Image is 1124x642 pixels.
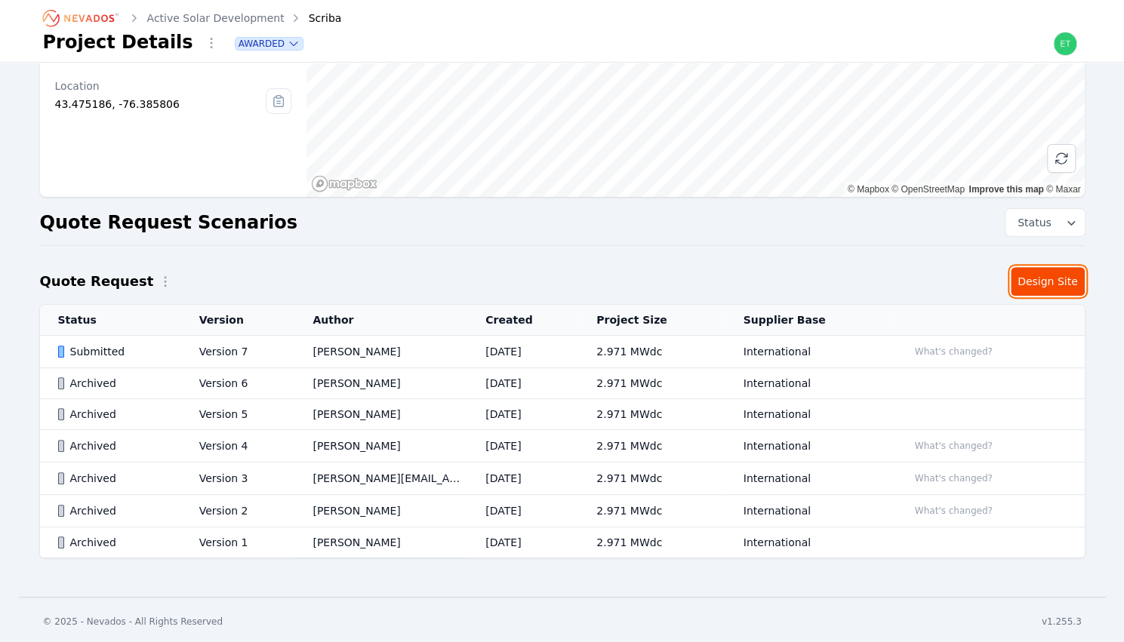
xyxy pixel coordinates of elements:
[40,368,1085,399] tr: ArchivedVersion 6[PERSON_NAME][DATE]2.971 MWdcInternational
[55,78,266,94] div: Location
[578,495,725,527] td: 2.971 MWdc
[181,305,295,336] th: Version
[908,502,999,519] button: What's changed?
[467,336,578,368] td: [DATE]
[578,527,725,558] td: 2.971 MWdc
[294,527,467,558] td: [PERSON_NAME]
[40,271,154,292] h2: Quote Request
[1011,267,1085,296] a: Design Site
[578,430,725,462] td: 2.971 MWdc
[58,344,174,359] div: Submitted
[467,462,578,495] td: [DATE]
[147,11,285,26] a: Active Solar Development
[908,343,999,360] button: What's changed?
[467,305,578,336] th: Created
[1005,209,1085,236] button: Status
[40,336,1085,368] tr: SubmittedVersion 7[PERSON_NAME][DATE]2.971 MWdcInternationalWhat's changed?
[294,305,467,336] th: Author
[288,11,342,26] div: Scriba
[578,336,725,368] td: 2.971 MWdc
[968,184,1043,195] a: Improve this map
[40,527,1085,558] tr: ArchivedVersion 1[PERSON_NAME][DATE]2.971 MWdcInternational
[467,368,578,399] td: [DATE]
[43,616,223,628] div: © 2025 - Nevados - All Rights Reserved
[1053,32,1077,56] img: ethan.harte@nevados.solar
[55,97,266,112] div: 43.475186, -76.385806
[1012,215,1052,230] span: Status
[467,495,578,527] td: [DATE]
[725,336,890,368] td: International
[181,462,295,495] td: Version 3
[848,184,889,195] a: Mapbox
[578,368,725,399] td: 2.971 MWdc
[725,430,890,462] td: International
[1042,616,1082,628] div: v1.255.3
[40,495,1085,527] tr: ArchivedVersion 2[PERSON_NAME][DATE]2.971 MWdcInternationalWhat's changed?
[725,462,890,495] td: International
[40,430,1085,462] tr: ArchivedVersion 4[PERSON_NAME][DATE]2.971 MWdcInternationalWhat's changed?
[43,30,193,54] h1: Project Details
[40,305,181,336] th: Status
[181,527,295,558] td: Version 1
[578,462,725,495] td: 2.971 MWdc
[181,495,295,527] td: Version 2
[58,376,174,391] div: Archived
[294,336,467,368] td: [PERSON_NAME]
[294,399,467,430] td: [PERSON_NAME]
[578,399,725,430] td: 2.971 MWdc
[892,184,965,195] a: OpenStreetMap
[725,495,890,527] td: International
[725,305,890,336] th: Supplier Base
[725,527,890,558] td: International
[236,38,303,50] button: Awarded
[294,462,467,495] td: [PERSON_NAME][EMAIL_ADDRESS][PERSON_NAME][DOMAIN_NAME]
[294,495,467,527] td: [PERSON_NAME]
[181,336,295,368] td: Version 7
[43,6,342,30] nav: Breadcrumb
[908,438,999,454] button: What's changed?
[58,471,174,486] div: Archived
[40,399,1085,430] tr: ArchivedVersion 5[PERSON_NAME][DATE]2.971 MWdcInternational
[181,399,295,430] td: Version 5
[311,175,377,192] a: Mapbox homepage
[1046,184,1081,195] a: Maxar
[294,368,467,399] td: [PERSON_NAME]
[725,399,890,430] td: International
[58,407,174,422] div: Archived
[725,368,890,399] td: International
[58,535,174,550] div: Archived
[40,462,1085,495] tr: ArchivedVersion 3[PERSON_NAME][EMAIL_ADDRESS][PERSON_NAME][DOMAIN_NAME][DATE]2.971 MWdcInternatio...
[181,368,295,399] td: Version 6
[58,438,174,453] div: Archived
[467,527,578,558] td: [DATE]
[294,430,467,462] td: [PERSON_NAME]
[467,430,578,462] td: [DATE]
[40,210,297,235] h2: Quote Request Scenarios
[908,470,999,487] button: What's changed?
[467,399,578,430] td: [DATE]
[181,430,295,462] td: Version 4
[578,305,725,336] th: Project Size
[58,503,174,518] div: Archived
